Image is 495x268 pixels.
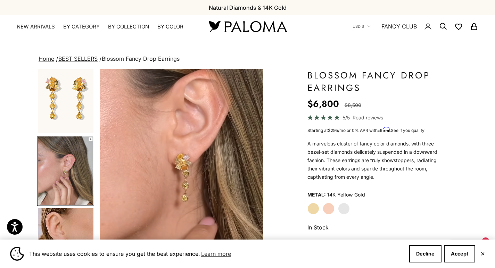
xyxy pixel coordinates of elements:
span: This website uses cookies to ensure you get the best experience. [29,249,404,259]
span: Affirm [378,127,390,132]
button: Close [480,252,485,256]
h1: Blossom Fancy Drop Earrings [307,69,440,94]
a: NEW ARRIVALS [17,23,55,30]
button: Accept [444,245,475,262]
nav: Secondary navigation [353,15,478,37]
span: Read reviews [353,114,383,122]
sale-price: $6,800 [307,97,339,111]
a: Learn more [200,249,232,259]
variant-option-value: 14K Yellow Gold [327,190,365,200]
img: #YellowGold [38,64,93,133]
p: In Stock [307,223,440,232]
button: USD $ [353,23,371,30]
span: USD $ [353,23,364,30]
span: Starting at /mo or 0% APR with . [307,128,424,133]
button: Decline [409,245,442,262]
p: A marvelous cluster of fancy color diamonds, with three bezel-set diamonds delicately suspended i... [307,140,440,181]
a: FANCY CLUB [381,22,417,31]
summary: By Category [63,23,100,30]
nav: breadcrumbs [37,54,458,64]
button: Go to item 1 [37,64,94,134]
a: Home [39,55,54,62]
a: BEST SELLERS [58,55,98,62]
span: $295 [328,128,338,133]
button: Go to item 4 [37,136,94,206]
p: Natural Diamonds & 14K Gold [209,3,287,12]
span: Blossom Fancy Drop Earrings [102,55,180,62]
span: 5/5 [343,114,350,122]
img: Cookie banner [10,247,24,261]
legend: Metal: [307,190,326,200]
compare-at-price: $8,500 [345,101,361,109]
a: See if you qualify - Learn more about Affirm Financing (opens in modal) [391,128,424,133]
summary: By Color [157,23,183,30]
summary: By Collection [108,23,149,30]
img: #YellowGold #RoseGold #WhiteGold [38,136,93,205]
a: 5/5 Read reviews [307,114,440,122]
nav: Primary navigation [17,23,192,30]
